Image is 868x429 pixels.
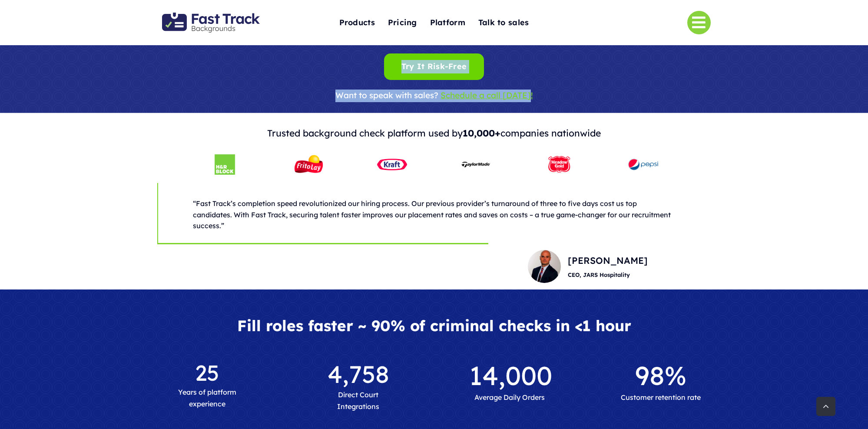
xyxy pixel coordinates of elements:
span: 14,000 [469,359,552,392]
img: Fast Track Backgrounds Logo [162,13,260,33]
a: Fast Track Backgrounds Logo [162,12,260,21]
a: Try It Risk-Free [384,53,484,80]
span: % [665,359,686,392]
img: hrlrg [209,148,241,181]
p: CEO, JARS Hospitality [568,270,711,279]
img: taylorlrg [460,148,492,181]
img: meadowlrg [543,148,576,181]
img: pepsilfg [627,148,659,181]
a: Link to # [687,11,711,34]
span: Platform [430,16,465,30]
span: Products [339,16,375,30]
div: Years of platform experience [167,386,248,410]
b: 10,000+ [463,127,500,139]
a: Talk to sales [478,13,529,32]
img: kraft-lrg [376,148,408,181]
span: Trusted background check platform used by [267,127,463,139]
span: 25 [195,359,219,386]
div: Average Daily Orders [469,392,550,403]
span: Pricing [388,16,417,30]
nav: One Page [296,1,573,44]
span: Try It Risk-Free [401,60,467,73]
a: Schedule a call [DATE]! [441,90,533,100]
img: fritolrg [292,148,325,181]
p: [PERSON_NAME] [568,253,711,268]
div: Customer retention rate [620,392,701,403]
div: Direct Court Integrations [318,389,399,412]
a: Pricing [388,13,417,32]
h5: “Fast Track’s completion speed revolutionized our hiring process. Our previous provider’s turnaro... [193,198,676,231]
strong: Fill roles faster ~ 90% of criminal checks in <1 hour [237,316,631,335]
span: Talk to sales [478,16,529,30]
a: Platform [430,13,465,32]
img: James Rivenbark CEO JARS Hospitality [528,250,561,283]
span: 98 [635,359,665,392]
span: Want to speak with sales? [335,90,438,100]
span: companies nationwide [500,127,601,139]
span: 4,758 [328,359,389,389]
